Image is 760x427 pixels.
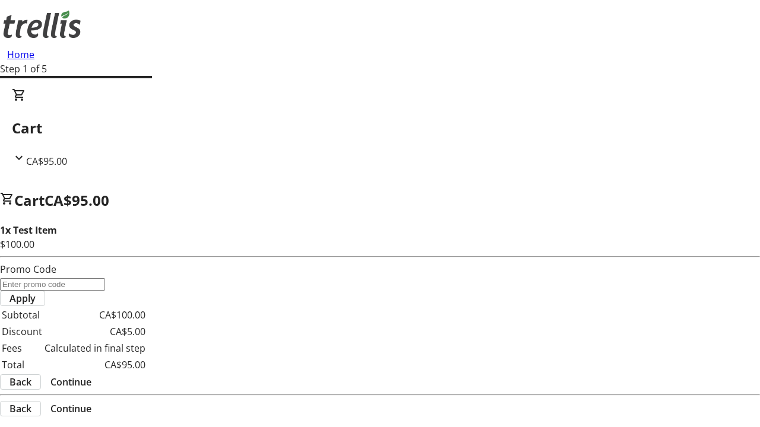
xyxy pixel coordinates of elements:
[26,155,67,168] span: CA$95.00
[1,340,43,356] td: Fees
[1,307,43,323] td: Subtotal
[14,190,45,210] span: Cart
[44,357,146,372] td: CA$95.00
[50,375,91,389] span: Continue
[1,357,43,372] td: Total
[41,375,101,389] button: Continue
[9,401,31,416] span: Back
[44,340,146,356] td: Calculated in final step
[12,88,748,168] div: CartCA$95.00
[50,401,91,416] span: Continue
[9,291,36,305] span: Apply
[44,324,146,339] td: CA$5.00
[41,401,101,416] button: Continue
[9,375,31,389] span: Back
[44,307,146,323] td: CA$100.00
[1,324,43,339] td: Discount
[12,117,748,139] h2: Cart
[45,190,109,210] span: CA$95.00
